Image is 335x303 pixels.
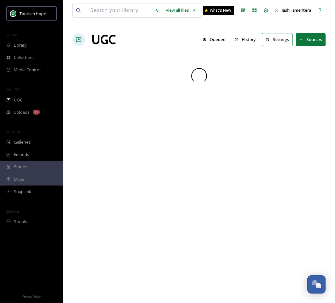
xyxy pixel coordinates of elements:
[296,33,326,46] button: Sources
[307,275,326,294] button: Open Chat
[10,10,16,17] img: logo.png
[87,3,151,17] input: Search your library
[232,33,259,46] button: History
[91,30,116,49] a: UGC
[22,292,41,300] a: Privacy Policy
[163,4,199,16] a: View all files
[14,67,42,73] span: Media Centres
[271,4,314,16] a: Jash Famentera
[199,33,232,46] a: Queued
[6,32,17,37] span: MEDIA
[14,151,29,157] span: Embeds
[33,110,40,115] div: 1k
[282,7,311,13] span: Jash Famentera
[20,11,46,16] span: Tourism Hope
[14,219,27,225] span: Socials
[14,109,30,115] span: Uploads
[6,129,21,134] span: WIDGETS
[14,139,31,145] span: Galleries
[6,87,20,92] span: COLLECT
[22,294,41,299] span: Privacy Policy
[203,6,234,15] a: What's New
[14,42,26,48] span: Library
[232,33,262,46] a: History
[14,97,22,103] span: UGC
[14,164,27,170] span: Stories
[14,176,24,182] span: Maps
[262,33,296,46] a: Settings
[199,33,229,46] button: Queued
[14,189,31,195] span: SnapLink
[262,33,293,46] button: Settings
[14,54,35,60] span: Collections
[6,209,19,214] span: SOCIALS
